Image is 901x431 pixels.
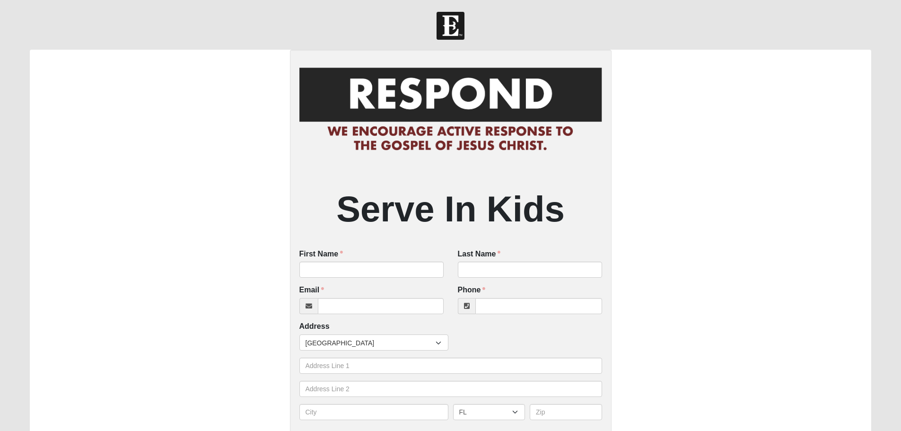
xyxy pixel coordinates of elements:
[299,249,343,260] label: First Name
[458,285,486,296] label: Phone
[458,249,501,260] label: Last Name
[299,321,330,332] label: Address
[299,285,324,296] label: Email
[299,59,602,160] img: RespondCardHeader.png
[299,187,602,230] h2: Serve In Kids
[299,404,448,420] input: City
[299,358,602,374] input: Address Line 1
[530,404,602,420] input: Zip
[306,335,436,351] span: [GEOGRAPHIC_DATA]
[299,381,602,397] input: Address Line 2
[437,12,464,40] img: Church of Eleven22 Logo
